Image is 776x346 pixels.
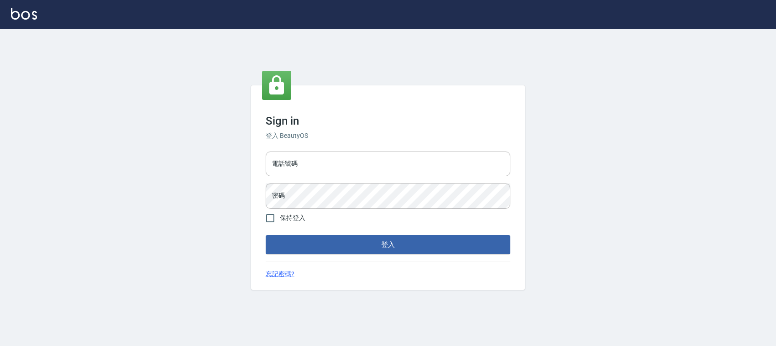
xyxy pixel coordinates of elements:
button: 登入 [266,235,510,254]
span: 保持登入 [280,213,305,223]
a: 忘記密碼? [266,269,294,279]
img: Logo [11,8,37,20]
h6: 登入 BeautyOS [266,131,510,141]
h3: Sign in [266,115,510,127]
